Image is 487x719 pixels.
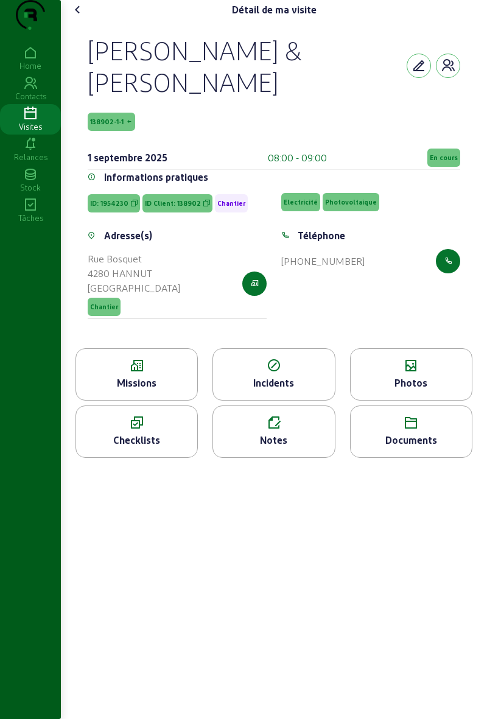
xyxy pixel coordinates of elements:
div: Incidents [213,376,334,390]
span: ID: 1954230 [90,199,128,208]
span: Photovoltaique [325,198,377,206]
div: Checklists [76,433,197,447]
div: Rue Bosquet [88,251,180,266]
span: Chantier [90,303,118,311]
div: [PERSON_NAME] & [PERSON_NAME] [88,34,407,97]
div: Missions [76,376,197,390]
span: ID Client: 138902 [145,199,201,208]
div: 4280 HANNUT [88,266,180,281]
div: Photos [351,376,472,390]
div: [GEOGRAPHIC_DATA] [88,281,180,295]
span: Electricité [284,198,318,206]
div: [PHONE_NUMBER] [281,254,365,268]
div: Détail de ma visite [232,2,317,17]
span: 138902-1-1 [90,117,124,126]
div: Informations pratiques [104,170,208,184]
span: Chantier [217,199,245,208]
div: 1 septembre 2025 [88,150,167,165]
div: Documents [351,433,472,447]
div: Notes [213,433,334,447]
div: Téléphone [298,228,345,243]
div: Adresse(s) [104,228,152,243]
div: 08:00 - 09:00 [268,150,327,165]
span: En cours [430,153,458,162]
